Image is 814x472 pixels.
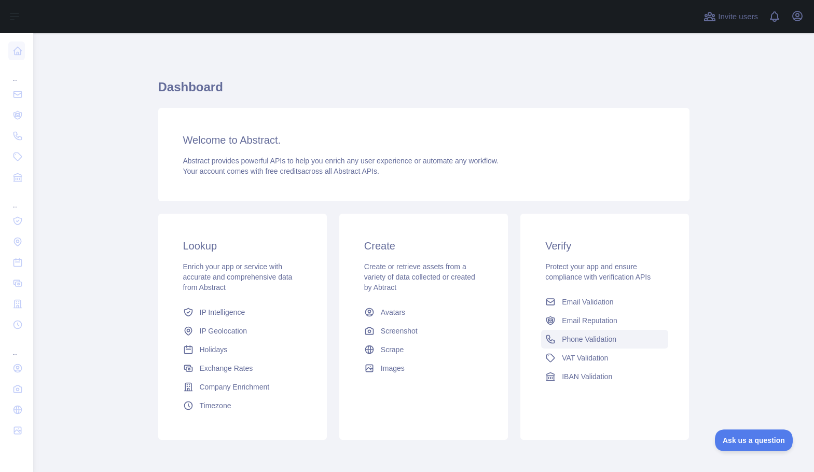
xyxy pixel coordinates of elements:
[562,297,613,307] span: Email Validation
[360,303,487,322] a: Avatars
[200,344,228,355] span: Holidays
[541,330,668,349] a: Phone Validation
[541,367,668,386] a: IBAN Validation
[158,79,689,104] h1: Dashboard
[200,307,245,317] span: IP Intelligence
[545,239,664,253] h3: Verify
[8,62,25,83] div: ...
[183,239,302,253] h3: Lookup
[183,262,293,291] span: Enrich your app or service with accurate and comprehensive data from Abstract
[541,311,668,330] a: Email Reputation
[718,11,758,23] span: Invite users
[381,326,418,336] span: Screenshot
[200,363,253,373] span: Exchange Rates
[364,262,475,291] span: Create or retrieve assets from a variety of data collected or created by Abtract
[541,349,668,367] a: VAT Validation
[701,8,760,25] button: Invite users
[183,157,499,165] span: Abstract provides powerful APIs to help you enrich any user experience or automate any workflow.
[541,293,668,311] a: Email Validation
[381,307,405,317] span: Avatars
[8,189,25,210] div: ...
[200,326,247,336] span: IP Geolocation
[562,334,616,344] span: Phone Validation
[179,359,306,378] a: Exchange Rates
[545,262,651,281] span: Protect your app and ensure compliance with verification APIs
[179,378,306,396] a: Company Enrichment
[183,133,665,147] h3: Welcome to Abstract.
[179,396,306,415] a: Timezone
[179,322,306,340] a: IP Geolocation
[360,340,487,359] a: Scrape
[200,382,270,392] span: Company Enrichment
[381,344,404,355] span: Scrape
[179,303,306,322] a: IP Intelligence
[179,340,306,359] a: Holidays
[360,359,487,378] a: Images
[360,322,487,340] a: Screenshot
[715,429,793,451] iframe: Toggle Customer Support
[266,167,301,175] span: free credits
[562,371,612,382] span: IBAN Validation
[183,167,379,175] span: Your account comes with across all Abstract APIs.
[381,363,405,373] span: Images
[562,315,617,326] span: Email Reputation
[200,400,231,411] span: Timezone
[364,239,483,253] h3: Create
[562,353,608,363] span: VAT Validation
[8,336,25,357] div: ...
